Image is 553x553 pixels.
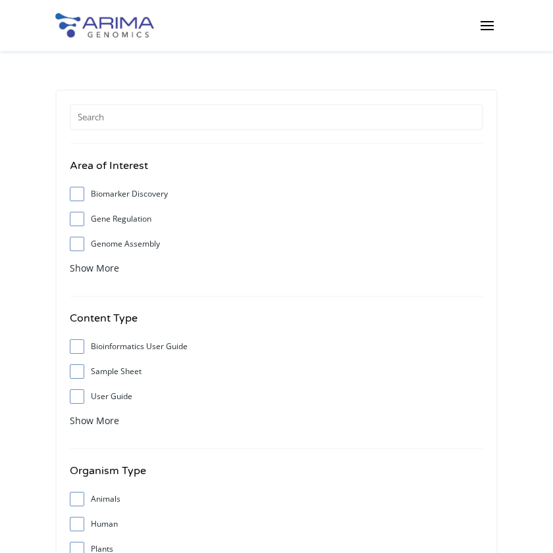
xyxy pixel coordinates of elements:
[70,414,119,427] span: Show More
[70,209,483,229] label: Gene Regulation
[55,13,154,37] img: Arima-Genomics-logo
[70,362,483,381] label: Sample Sheet
[70,157,483,184] h4: Area of Interest
[70,310,483,337] h4: Content Type
[70,262,119,274] span: Show More
[70,184,483,204] label: Biomarker Discovery
[70,514,483,534] label: Human
[70,104,483,130] input: Search
[70,489,483,509] label: Animals
[70,387,483,406] label: User Guide
[70,462,483,489] h4: Organism Type
[70,234,483,254] label: Genome Assembly
[70,337,483,356] label: Bioinformatics User Guide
